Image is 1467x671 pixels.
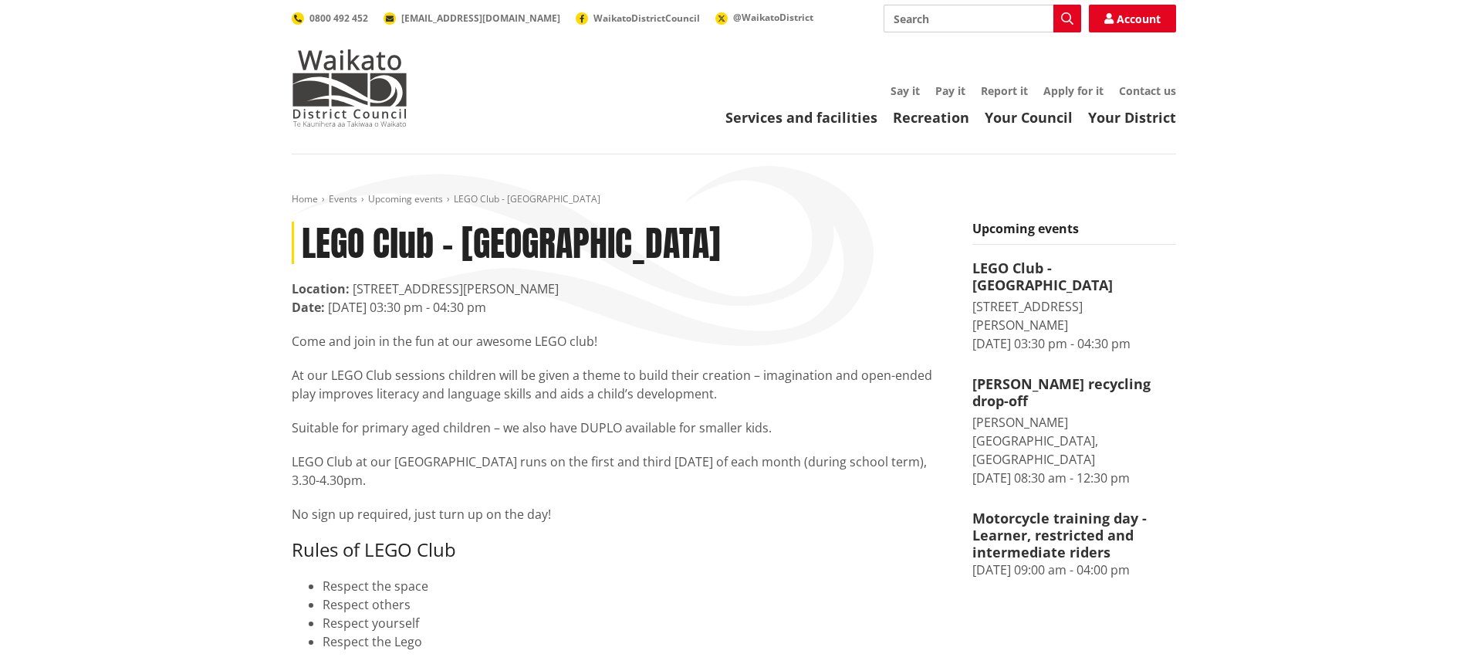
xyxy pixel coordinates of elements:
[935,83,965,98] a: Pay it
[1088,108,1176,127] a: Your District
[292,366,949,403] p: At our LEGO Club sessions children will be given a theme to build their creation – imagination an...
[725,108,877,127] a: Services and facilities
[972,413,1176,469] div: [PERSON_NAME][GEOGRAPHIC_DATA], [GEOGRAPHIC_DATA]
[292,452,949,490] p: LEGO Club at our [GEOGRAPHIC_DATA] runs on the first and third [DATE] of each month (during schoo...
[292,332,949,351] p: Come and join in the fun at our awesome LEGO club!
[972,222,1176,245] h5: Upcoming events
[292,280,350,297] strong: Location:
[292,505,949,524] p: No sign up required, just turn up on the day!
[292,222,949,264] h1: LEGO Club - [GEOGRAPHIC_DATA]
[893,108,969,127] a: Recreation
[292,419,949,437] p: Suitable for primary aged children – we also have DUPLO available for smaller kids.
[323,614,949,632] li: Respect yourself
[292,193,1176,206] nav: breadcrumb
[292,192,318,205] a: Home
[323,595,949,614] li: Respect others
[292,12,368,25] a: 0800 492 452
[328,299,486,316] time: [DATE] 03:30 pm - 04:30 pm
[292,49,407,127] img: Waikato District Council - Te Kaunihera aa Takiwaa o Waikato
[384,12,560,25] a: [EMAIL_ADDRESS][DOMAIN_NAME]
[353,280,559,297] span: [STREET_ADDRESS][PERSON_NAME]
[1043,83,1104,98] a: Apply for it
[981,83,1028,98] a: Report it
[733,11,813,24] span: @WaikatoDistrict
[972,335,1131,352] time: [DATE] 03:30 pm - 04:30 pm
[985,108,1073,127] a: Your Council
[576,12,700,25] a: WaikatoDistrictCouncil
[329,192,357,205] a: Events
[368,192,443,205] a: Upcoming events
[1089,5,1176,32] a: Account
[1119,83,1176,98] a: Contact us
[323,577,949,595] li: Respect the space
[884,5,1081,32] input: Search input
[972,510,1176,579] a: Motorcycle training day - Learner, restricted and intermediate riders [DATE] 09:00 am - 04:00 pm
[292,539,949,561] h3: Rules of LEGO Club
[972,469,1130,486] time: [DATE] 08:30 am - 12:30 pm
[309,12,368,25] span: 0800 492 452
[593,12,700,25] span: WaikatoDistrictCouncil
[323,632,949,651] li: Respect the Lego
[454,192,600,205] span: LEGO Club - [GEOGRAPHIC_DATA]
[972,297,1176,334] div: [STREET_ADDRESS][PERSON_NAME]
[1396,606,1452,662] iframe: Messenger Launcher
[972,561,1130,578] time: [DATE] 09:00 am - 04:00 pm
[891,83,920,98] a: Say it
[972,260,1176,293] h4: LEGO Club - [GEOGRAPHIC_DATA]
[972,260,1176,353] a: LEGO Club - [GEOGRAPHIC_DATA] [STREET_ADDRESS][PERSON_NAME] [DATE] 03:30 pm - 04:30 pm
[715,11,813,24] a: @WaikatoDistrict
[401,12,560,25] span: [EMAIL_ADDRESS][DOMAIN_NAME]
[972,376,1176,487] a: [PERSON_NAME] recycling drop-off [PERSON_NAME][GEOGRAPHIC_DATA], [GEOGRAPHIC_DATA] [DATE] 08:30 a...
[972,376,1176,409] h4: [PERSON_NAME] recycling drop-off
[972,510,1176,561] h4: Motorcycle training day - Learner, restricted and intermediate riders
[292,299,325,316] strong: Date:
